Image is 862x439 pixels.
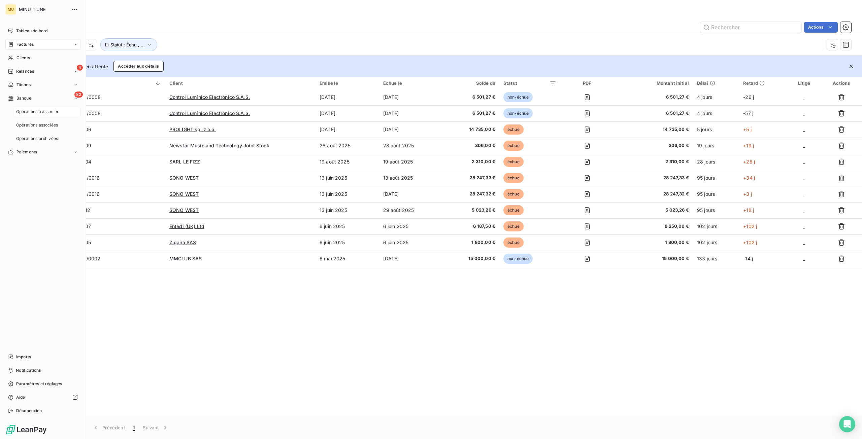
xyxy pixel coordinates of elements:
div: Retard [743,80,783,86]
span: +28 j [743,159,755,164]
span: +34 j [743,175,755,181]
span: Opérations associées [16,122,58,128]
span: PROLIGHT sp. z o.o. [169,126,216,132]
span: -57 j [743,110,753,116]
span: 8 250,00 € [618,223,689,230]
td: 6 mai 2025 [316,251,379,267]
button: Accéder aux détails [113,61,163,72]
td: 29 août 2025 [379,202,443,218]
span: _ [803,256,805,261]
span: échue [503,221,524,231]
span: Paramètres et réglages [16,381,62,387]
img: Logo LeanPay [5,424,47,435]
td: 28 août 2025 [316,138,379,154]
span: _ [803,110,805,116]
span: -26 j [743,94,754,100]
div: Statut [503,80,556,86]
span: non-échue [503,108,533,118]
span: Tableau de bord [16,28,47,34]
span: 15 000,00 € [446,255,495,262]
div: Client [169,80,311,86]
td: 13 juin 2025 [316,202,379,218]
td: 13 juin 2025 [316,170,379,186]
td: [DATE] [316,121,379,138]
td: [DATE] [379,105,443,121]
td: 6 juin 2025 [379,218,443,234]
span: SARL LE FIZZ [169,159,200,164]
span: 306,00 € [446,142,495,149]
span: 5 023,26 € [446,207,495,214]
td: 19 août 2025 [379,154,443,170]
span: Entedi (UK) Ltd [169,223,204,229]
span: 28 247,33 € [618,175,689,181]
td: 102 jours [693,234,739,251]
td: 13 juin 2025 [316,186,379,202]
span: 28 247,32 € [446,191,495,197]
span: 14 735,00 € [446,126,495,133]
td: [DATE] [316,105,379,121]
td: 13 août 2025 [379,170,443,186]
span: Factures [16,41,34,47]
span: Tâches [16,82,31,88]
td: 4 jours [693,89,739,105]
div: Solde dû [446,80,495,86]
td: 95 jours [693,170,739,186]
span: 28 247,33 € [446,175,495,181]
span: échue [503,157,524,167]
span: Déconnexion [16,408,42,414]
span: MINUIT UNE [19,7,67,12]
span: non-échue [503,254,533,264]
span: 6 501,27 € [618,94,689,101]
span: _ [803,191,805,197]
span: échue [503,141,524,151]
span: _ [803,159,805,164]
span: 1 [133,424,135,431]
span: Opérations archivées [16,136,58,142]
div: Litige [791,80,817,86]
span: 306,00 € [618,142,689,149]
td: 102 jours [693,218,739,234]
span: échue [503,237,524,248]
span: 2 310,00 € [446,158,495,165]
td: 6 juin 2025 [379,234,443,251]
div: Montant initial [618,80,689,86]
span: 5 023,26 € [618,207,689,214]
span: échue [503,124,524,135]
span: +5 j [743,126,752,132]
span: +102 j [743,240,757,245]
td: 28 août 2025 [379,138,443,154]
div: Émise le [320,80,375,86]
td: [DATE] [379,121,443,138]
span: Control Lumínico Electrónico S.A.S. [169,110,250,116]
span: Zigana SAS [169,240,196,245]
button: 1 [129,420,139,435]
span: non-échue [503,92,533,102]
span: +102 j [743,223,757,229]
span: échue [503,189,524,199]
button: Actions [804,22,838,33]
td: 28 jours [693,154,739,170]
span: _ [803,207,805,213]
div: Open Intercom Messenger [839,416,855,432]
span: SONO WEST [169,191,199,197]
span: 15 000,00 € [618,255,689,262]
span: 4 [77,65,83,71]
span: Newstar Music and Technology Joint Stock [169,143,269,148]
span: +3 j [743,191,752,197]
td: [DATE] [379,89,443,105]
span: +19 j [743,143,754,148]
span: Control Lumínico Electrónico S.A.S. [169,94,250,100]
td: 133 jours [693,251,739,267]
div: Actions [825,80,858,86]
span: Imports [16,354,31,360]
span: _ [803,240,805,245]
td: 4 jours [693,105,739,121]
span: SONO WEST [169,207,199,213]
span: Aide [16,394,25,400]
span: _ [803,223,805,229]
button: Statut : Échu , ... [100,38,157,51]
span: Opérations à associer [16,109,59,115]
span: Clients [16,55,30,61]
td: 95 jours [693,186,739,202]
span: _ [803,175,805,181]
